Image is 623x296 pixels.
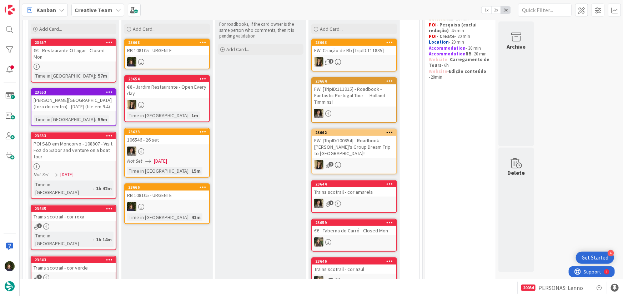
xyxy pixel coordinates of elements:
div: 23643 [35,257,116,262]
a: 23654€€ - Jardim Restaurante - Open Every daySPTime in [GEOGRAPHIC_DATA]:1m [124,75,210,122]
img: SP [314,160,323,169]
strong: - Pesquisa (exclui redação) [429,22,478,34]
a: 23633POI S&D em Moncorvo - 108807 - Visit Foz do Sabor and venture on a boat tourNot Set[DATE]Tim... [31,132,116,199]
div: SP [312,160,396,169]
a: 23663FW: Criação de Rb [TripID:111835]SP [311,39,397,71]
p: - 20 min [429,51,492,57]
div: Trains scotrail - cor roxa [31,212,116,221]
div: 41m [190,213,202,221]
div: 23659 [315,220,396,225]
span: [DATE] [154,157,167,165]
div: 23664FW: [TripID:111915] - Roadbook - Fantastic Portugal Tour — Holland Timmins! [312,78,396,107]
div: 23643Trains scotrail - cor verde [31,257,116,272]
strong: Carregamento de Tours [429,56,491,68]
i: Not Set [127,158,142,164]
div: 23654 [128,77,209,82]
div: 23653[PERSON_NAME][GEOGRAPHIC_DATA] (fora do centro) - [DATE] (file em 9.4) [31,89,116,111]
span: Add Card... [320,26,343,32]
div: 23657 [31,39,116,46]
span: Add Card... [39,26,62,32]
div: [PERSON_NAME][GEOGRAPHIC_DATA] (fora do centro) - [DATE] (file em 9.4) [31,95,116,111]
span: : [189,167,190,175]
span: 2x [491,6,501,14]
img: MC [127,202,136,211]
div: 23664 [315,79,396,84]
a: 23623106546 - 26 setMSNot Set[DATE]Time in [GEOGRAPHIC_DATA]:15m [124,128,210,178]
div: 23657 [35,40,116,45]
div: 23654 [125,76,209,82]
span: 3 [329,162,333,167]
div: MS [312,109,396,118]
div: 23668 [128,40,209,45]
div: 23623106546 - 26 set [125,129,209,144]
span: : [189,213,190,221]
a: 23659€€ - Taberna do Carró - Closed MonIG [311,219,397,252]
div: 4 [608,250,614,256]
span: PERSONAS: Lenno [538,283,583,292]
div: MS [125,147,209,156]
span: Add Card... [226,46,249,53]
div: 23633 [31,133,116,139]
div: Time in [GEOGRAPHIC_DATA] [34,115,95,123]
div: Time in [GEOGRAPHIC_DATA] [34,72,95,80]
div: Get Started [582,254,608,261]
a: 23644Trains scotrail - cor amarelaMS [311,180,397,213]
div: 23653 [35,90,116,95]
span: Support [15,1,32,10]
div: Time in [GEOGRAPHIC_DATA] [127,167,189,175]
span: 1 [37,223,42,228]
div: 23657€€ - Restaurante O Lagar - Closed Mon [31,39,116,61]
div: 15m [190,167,202,175]
div: 23653 [31,89,116,95]
div: 23663 [312,39,396,46]
div: 23646Trains scotrail - cor azul [312,258,396,274]
div: Time in [GEOGRAPHIC_DATA] [34,232,93,247]
div: POI S&D em Moncorvo - 108807 - Visit Foz do Sabor and venture on a boat tour [31,139,116,161]
p: - - 6h [429,57,492,69]
div: 1h 42m [94,184,114,192]
img: MC [127,57,136,66]
div: 23633 [35,133,116,138]
a: 23646Trains scotrail - cor azulIG [311,257,397,290]
div: FW: Criação de Rb [TripID:111835] [312,46,396,55]
div: Trains scotrail - cor verde [31,263,116,272]
div: 20054 [521,285,536,291]
span: 1x [482,6,491,14]
b: Creative Team [75,6,112,14]
div: Time in [GEOGRAPHIC_DATA] [34,181,93,196]
img: SP [314,57,323,66]
div: RB 108105 - URGENTE [125,191,209,200]
div: 106546 - 26 set [125,135,209,144]
div: 23633POI S&D em Moncorvo - 108807 - Visit Foz do Sabor and venture on a boat tour [31,133,116,161]
div: 57m [96,72,109,80]
span: : [189,112,190,119]
div: Time in [GEOGRAPHIC_DATA] [127,112,189,119]
div: 23659€€ - Taberna do Carró - Closed Mon [312,219,396,235]
strong: Website [429,56,447,63]
div: Time in [GEOGRAPHIC_DATA] [127,213,189,221]
a: 23666RB 108105 - URGENTEMCTime in [GEOGRAPHIC_DATA]:41m [124,183,210,224]
i: Not Set [34,171,49,178]
div: 23663FW: Criação de Rb [TripID:111835] [312,39,396,55]
div: 23666RB 108105 - URGENTE [125,184,209,200]
img: MS [314,199,323,208]
div: 59m [96,115,109,123]
div: 23654€€ - Jardim Restaurante - Open Every day [125,76,209,98]
div: 23662FW: [TripID:100854] - Roadbook - [PERSON_NAME]'s Group Dream Trip to [GEOGRAPHIC_DATA]!! [312,129,396,158]
div: FW: [TripID:100854] - Roadbook - [PERSON_NAME]'s Group Dream Trip to [GEOGRAPHIC_DATA]!! [312,136,396,158]
div: 23662 [315,130,396,135]
input: Quick Filter... [518,4,572,16]
img: MC [5,261,15,271]
img: IG [314,237,323,247]
div: 23645 [31,206,116,212]
span: 1 [329,59,333,64]
p: - 20min [429,69,492,80]
span: 3x [501,6,511,14]
div: 23662 [312,129,396,136]
div: 23645 [35,206,116,211]
div: 1m [190,112,200,119]
div: MC [125,202,209,211]
span: : [93,184,94,192]
a: 23668RB 108105 - URGENTEMC [124,39,210,69]
div: 23666 [128,185,209,190]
